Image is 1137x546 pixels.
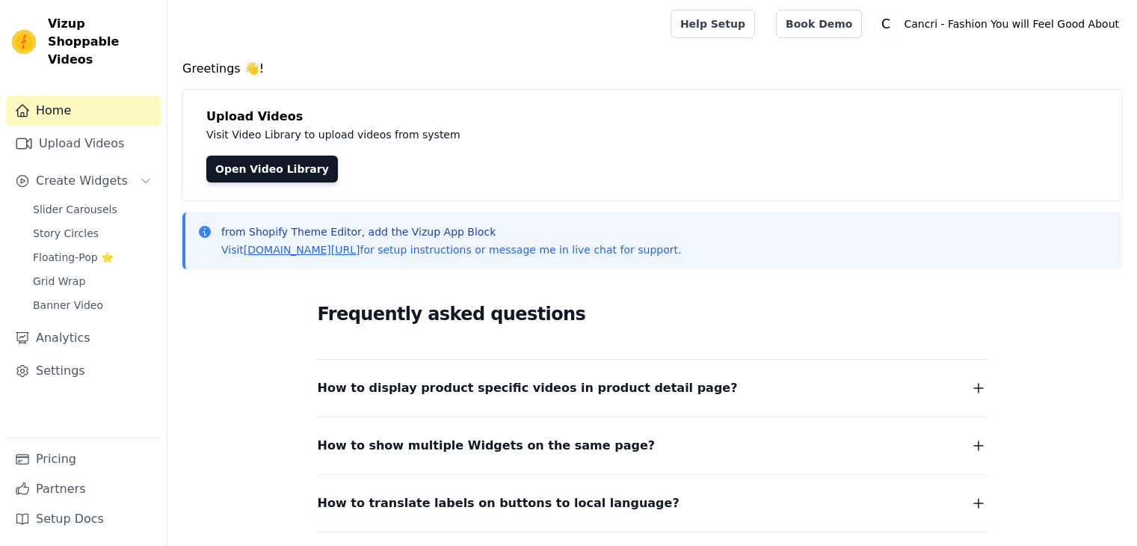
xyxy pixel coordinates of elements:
p: Visit for setup instructions or message me in live chat for support. [221,242,681,257]
a: Story Circles [24,223,161,244]
a: [DOMAIN_NAME][URL] [244,244,360,256]
text: C [881,16,890,31]
a: Grid Wrap [24,271,161,292]
a: Home [6,96,161,126]
span: How to translate labels on buttons to local language? [318,493,680,514]
span: Slider Carousels [33,202,117,217]
h4: Upload Videos [206,108,1098,126]
h2: Frequently asked questions [318,299,987,329]
h4: Greetings 👋! [182,60,1122,78]
button: How to show multiple Widgets on the same page? [318,435,987,456]
span: Banner Video [33,298,103,313]
span: Create Widgets [36,172,128,190]
img: Vizup [12,30,36,54]
a: Open Video Library [206,156,338,182]
a: Analytics [6,323,161,353]
a: Upload Videos [6,129,161,159]
a: Pricing [6,444,161,474]
a: Help Setup [671,10,755,38]
a: Book Demo [776,10,862,38]
span: How to display product specific videos in product detail page? [318,378,738,399]
span: Vizup Shoppable Videos [48,15,155,69]
button: How to display product specific videos in product detail page? [318,378,987,399]
a: Banner Video [24,295,161,316]
span: Floating-Pop ⭐ [33,250,114,265]
p: from Shopify Theme Editor, add the Vizup App Block [221,224,681,239]
button: How to translate labels on buttons to local language? [318,493,987,514]
a: Floating-Pop ⭐ [24,247,161,268]
button: C Cancri - Fashion You will Feel Good About [874,10,1125,37]
a: Setup Docs [6,504,161,534]
a: Settings [6,356,161,386]
span: How to show multiple Widgets on the same page? [318,435,656,456]
p: Cancri - Fashion You will Feel Good About [898,10,1125,37]
p: Visit Video Library to upload videos from system [206,126,876,144]
a: Partners [6,474,161,504]
span: Grid Wrap [33,274,85,289]
button: Create Widgets [6,166,161,196]
span: Story Circles [33,226,99,241]
a: Slider Carousels [24,199,161,220]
